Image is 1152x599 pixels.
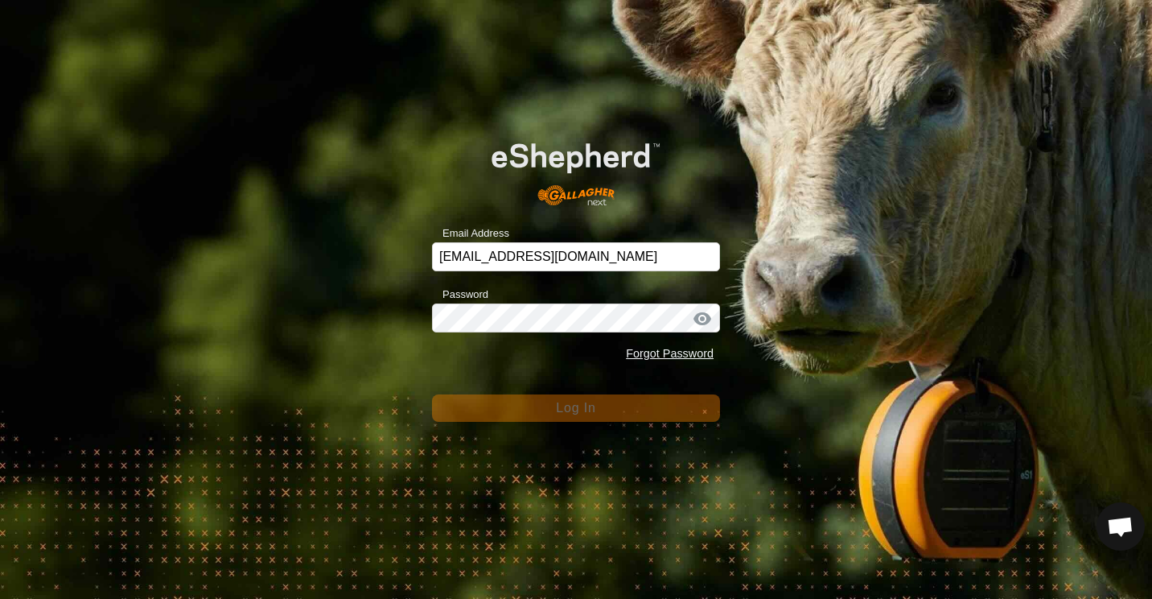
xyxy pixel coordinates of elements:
[1096,502,1145,551] a: Open chat
[432,242,720,271] input: Email Address
[461,119,691,217] img: E-shepherd Logo
[432,287,488,303] label: Password
[626,347,714,360] a: Forgot Password
[432,395,720,422] button: Log In
[432,225,509,242] label: Email Address
[556,401,595,415] span: Log In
